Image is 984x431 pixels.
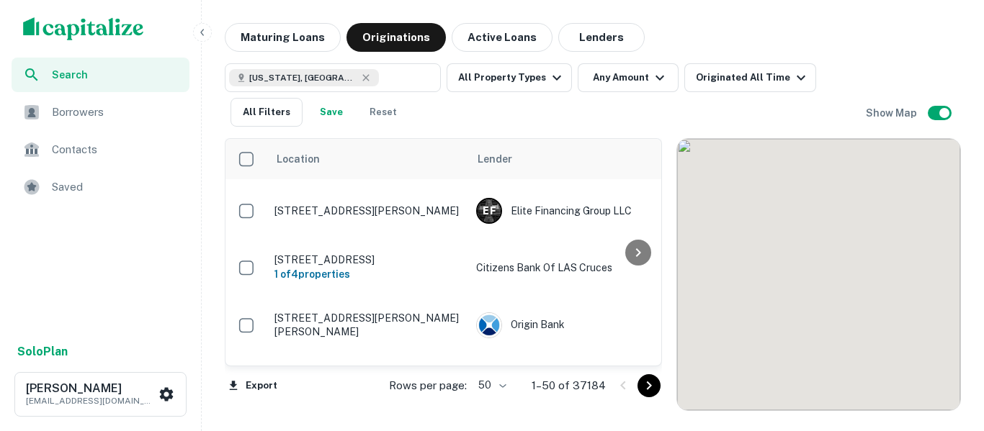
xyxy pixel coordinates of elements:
h6: 1 of 4 properties [274,266,462,282]
span: Contacts [52,141,181,158]
a: Search [12,58,189,92]
div: Elite Financing Group LLC [476,198,692,224]
a: Saved [12,170,189,204]
a: Borrowers [12,95,189,130]
p: E F [483,204,496,219]
span: Lender [478,150,512,168]
span: Saved [52,178,181,196]
button: Export [225,375,281,396]
button: Save your search to get updates of matches that match your search criteria. [308,98,354,127]
span: Borrowers [52,104,181,121]
h6: Show Map [866,105,919,121]
p: [EMAIL_ADDRESS][DOMAIN_NAME] [26,394,156,407]
span: Search [52,67,181,83]
button: Go to next page [638,374,661,397]
p: [STREET_ADDRESS][PERSON_NAME] [274,204,462,217]
a: SoloPlan [17,343,68,360]
button: Originations [346,23,446,52]
button: Active Loans [452,23,553,52]
p: [STREET_ADDRESS][PERSON_NAME][PERSON_NAME] [274,312,462,337]
th: Location [267,139,469,179]
div: Originated All Time [696,69,810,86]
button: Reset [360,98,406,127]
iframe: Chat Widget [912,316,984,385]
p: 1–50 of 37184 [532,377,606,394]
button: [PERSON_NAME][EMAIL_ADDRESS][DOMAIN_NAME] [14,372,187,417]
button: All Property Types [447,63,572,92]
div: Origin Bank [476,312,692,338]
button: Maturing Loans [225,23,341,52]
p: Rows per page: [389,377,467,394]
strong: Solo Plan [17,345,68,358]
img: picture [477,313,501,337]
span: [US_STATE], [GEOGRAPHIC_DATA] [249,71,357,84]
div: 0 0 [677,139,960,410]
p: [STREET_ADDRESS] [274,253,462,266]
button: Lenders [558,23,645,52]
div: 50 [473,375,509,396]
p: Citizens Bank Of LAS Cruces [476,260,692,276]
span: Location [276,150,339,168]
button: Any Amount [578,63,679,92]
h6: [PERSON_NAME] [26,383,156,394]
a: Contacts [12,132,189,167]
img: capitalize-logo.png [23,17,144,40]
th: Lender [469,139,699,179]
button: All Filters [231,98,303,127]
button: Originated All Time [684,63,816,92]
